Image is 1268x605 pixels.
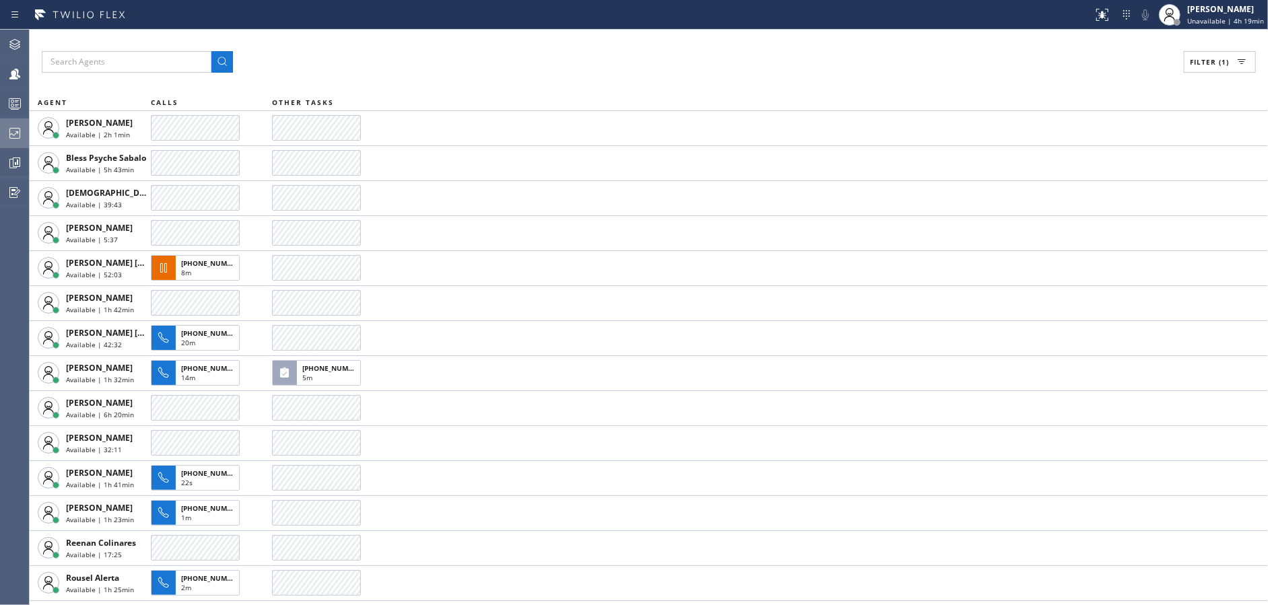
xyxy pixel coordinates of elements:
button: [PHONE_NUMBER]2m [151,566,244,600]
span: 20m [181,338,195,347]
span: [PERSON_NAME] [66,362,133,373]
span: Unavailable | 4h 19min [1187,16,1264,26]
span: 22s [181,478,193,487]
span: [PHONE_NUMBER] [181,363,242,373]
button: [PHONE_NUMBER]22s [151,461,244,495]
span: Filter (1) [1190,57,1229,67]
span: Available | 17:25 [66,550,122,559]
span: 14m [181,373,195,382]
div: [PERSON_NAME] [1187,3,1264,15]
button: [PHONE_NUMBER]14m [151,356,244,390]
span: 2m [181,583,191,592]
span: 5m [302,373,312,382]
span: [PHONE_NUMBER] [181,503,242,513]
span: Available | 1h 32min [66,375,134,384]
span: [PHONE_NUMBER] [302,363,364,373]
button: Mute [1136,5,1155,24]
span: [PERSON_NAME] [66,432,133,443]
span: [PHONE_NUMBER] [181,328,242,338]
span: [PERSON_NAME] [66,502,133,513]
span: Available | 1h 42min [66,305,134,314]
span: 1m [181,513,191,522]
span: Available | 42:32 [66,340,122,349]
span: Available | 52:03 [66,270,122,279]
input: Search Agents [42,51,211,73]
span: [PERSON_NAME] [66,397,133,408]
span: Available | 5:37 [66,235,118,244]
span: AGENT [38,98,67,107]
span: [PHONE_NUMBER] [181,573,242,583]
button: [PHONE_NUMBER]5m [272,356,365,390]
span: Available | 1h 23min [66,515,134,524]
span: Available | 1h 25min [66,585,134,594]
span: Available | 1h 41min [66,480,134,489]
span: OTHER TASKS [272,98,334,107]
span: [PERSON_NAME] [66,467,133,478]
span: [PERSON_NAME] [66,292,133,304]
span: [PHONE_NUMBER] [181,258,242,268]
span: Rousel Alerta [66,572,119,583]
span: Available | 32:11 [66,445,122,454]
span: [PHONE_NUMBER] [181,468,242,478]
span: [PERSON_NAME] [PERSON_NAME] Dahil [66,327,225,339]
span: [PERSON_NAME] [66,117,133,129]
span: [PERSON_NAME] [PERSON_NAME] [66,257,201,269]
span: Reenan Colinares [66,537,136,548]
span: 8m [181,268,191,277]
button: Filter (1) [1184,51,1256,73]
span: Available | 2h 1min [66,130,130,139]
span: Available | 6h 20min [66,410,134,419]
span: Bless Psyche Sabalo [66,152,146,164]
span: [PERSON_NAME] [66,222,133,234]
span: Available | 39:43 [66,200,122,209]
span: [DEMOGRAPHIC_DATA][PERSON_NAME] [66,187,224,199]
button: [PHONE_NUMBER]8m [151,251,244,285]
button: [PHONE_NUMBER]20m [151,321,244,355]
span: Available | 5h 43min [66,165,134,174]
button: [PHONE_NUMBER]1m [151,496,244,530]
span: CALLS [151,98,178,107]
